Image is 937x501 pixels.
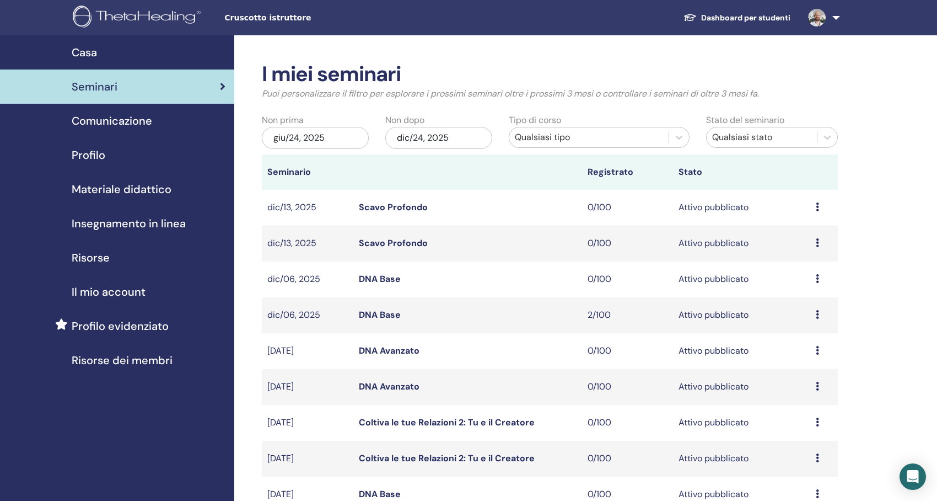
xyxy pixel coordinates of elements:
td: 0/100 [582,262,674,297]
td: dic/06, 2025 [262,297,353,333]
a: Scavo Profondo [359,201,428,213]
td: Attivo pubblicato [673,441,810,477]
td: 0/100 [582,226,674,262]
td: [DATE] [262,369,353,405]
span: Profilo evidenziato [72,318,169,334]
a: DNA Base [359,488,401,500]
td: Attivo pubblicato [673,262,810,297]
th: Registrato [582,154,674,190]
td: dic/06, 2025 [262,262,353,297]
span: Risorse [72,249,110,266]
p: Puoi personalizzare il filtro per esplorare i prossimi seminari oltre i prossimi 3 mesi o control... [262,87,838,100]
td: [DATE] [262,441,353,477]
td: 0/100 [582,190,674,226]
td: 0/100 [582,405,674,441]
a: DNA Avanzato [359,345,419,356]
img: graduation-cap-white.svg [683,13,697,22]
a: DNA Avanzato [359,381,419,392]
span: Comunicazione [72,113,152,129]
span: Cruscotto istruttore [224,12,390,24]
td: dic/13, 2025 [262,190,353,226]
div: Open Intercom Messenger [900,463,926,490]
div: Qualsiasi tipo [515,131,663,144]
span: Il mio account [72,284,146,300]
a: DNA Base [359,273,401,285]
a: Coltiva le tue Relazioni 2: Tu e il Creatore [359,417,535,428]
td: 0/100 [582,333,674,369]
a: Scavo Profondo [359,237,428,249]
img: logo.png [73,6,204,30]
label: Non prima [262,114,304,127]
td: Attivo pubblicato [673,333,810,369]
th: Seminario [262,154,353,190]
th: Stato [673,154,810,190]
span: Insegnamento in linea [72,215,186,232]
div: dic/24, 2025 [385,127,492,149]
span: Materiale didattico [72,181,171,198]
h2: I miei seminari [262,62,838,87]
td: Attivo pubblicato [673,369,810,405]
td: [DATE] [262,405,353,441]
label: Non dopo [385,114,424,127]
td: Attivo pubblicato [673,405,810,441]
span: Risorse dei membri [72,352,173,369]
a: DNA Base [359,309,401,321]
a: Coltiva le tue Relazioni 2: Tu e il Creatore [359,452,535,464]
label: Stato del seminario [706,114,784,127]
td: 0/100 [582,441,674,477]
img: default.jpg [808,9,826,26]
td: Attivo pubblicato [673,297,810,333]
a: Dashboard per studenti [675,8,799,28]
div: giu/24, 2025 [262,127,369,149]
td: 2/100 [582,297,674,333]
span: Casa [72,44,97,61]
td: 0/100 [582,369,674,405]
div: Qualsiasi stato [712,131,811,144]
td: Attivo pubblicato [673,226,810,262]
span: Profilo [72,147,105,163]
label: Tipo di corso [509,114,561,127]
td: Attivo pubblicato [673,190,810,226]
span: Seminari [72,78,117,95]
td: dic/13, 2025 [262,226,353,262]
td: [DATE] [262,333,353,369]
